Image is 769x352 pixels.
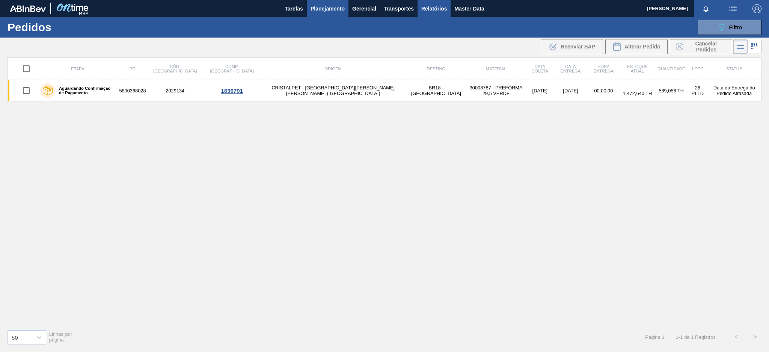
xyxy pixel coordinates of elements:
button: < [727,328,746,346]
img: userActions [728,4,737,13]
span: Cancelar Pedidos [686,41,726,53]
a: Aguardando Confirmação de Pagamento58003680282029134CRISTALPET - [GEOGRAPHIC_DATA][PERSON_NAME][P... [8,80,761,101]
span: 1 - 1 de 1 Registros [676,334,716,340]
span: Data entrega [560,64,581,73]
span: Comp. [GEOGRAPHIC_DATA] [210,64,253,73]
td: 30008787 - PREFORMA 29,5 VERDE [467,80,526,101]
img: Logout [752,4,761,13]
td: 00:00:00 [587,80,620,101]
span: Transportes [384,4,414,13]
span: Planejamento [311,4,345,13]
td: 26 PLLD [688,80,707,101]
span: Status [726,66,742,71]
span: Gerencial [352,4,376,13]
span: Hora Entrega [593,64,614,73]
span: Reenviar SAP [561,44,595,50]
span: Data coleta [532,64,548,73]
span: 1.472,640 TH [623,91,652,96]
span: Relatórios [421,4,447,13]
div: Reenviar SAP [541,39,603,54]
span: Linhas por página [49,331,72,343]
span: Tarefas [285,4,303,13]
td: BR18 - [GEOGRAPHIC_DATA] [406,80,467,101]
button: Filtro [698,20,761,35]
span: Quantidade [657,66,685,71]
div: Alterar Pedido [605,39,668,54]
span: Destino [427,66,446,71]
button: Cancelar Pedidos [670,39,732,54]
td: [DATE] [525,80,554,101]
div: Visão em Lista [733,39,748,54]
div: 50 [12,334,18,340]
span: Material [486,66,507,71]
td: 5800368028 [118,80,147,101]
span: Estoque atual [627,64,648,73]
span: PO [130,66,136,71]
button: > [746,328,764,346]
td: Data da Entrega do Pedido Atrasada [707,80,761,101]
h1: Pedidos [8,23,121,32]
span: Filtro [729,24,742,30]
span: Origem [324,66,341,71]
button: Notificações [694,3,718,14]
td: CRISTALPET - [GEOGRAPHIC_DATA][PERSON_NAME][PERSON_NAME] ([GEOGRAPHIC_DATA]) [261,80,406,101]
td: 589,056 TH [654,80,688,101]
td: 2029134 [147,80,203,101]
div: 1836791 [204,88,259,94]
img: TNhmsLtSVTkK8tSr43FrP2fwEKptu5GPRR3wAAAABJRU5ErkJggg== [10,5,46,12]
div: Visão em Cards [748,39,761,54]
span: Lote [692,66,703,71]
span: Alterar Pedido [624,44,660,50]
span: Página : 1 [645,334,664,340]
span: Master Data [454,4,484,13]
span: Cód. [GEOGRAPHIC_DATA] [153,64,197,73]
label: Aguardando Confirmação de Pagamento [55,86,115,95]
td: [DATE] [554,80,587,101]
span: Etapa [71,66,84,71]
div: Cancelar Pedidos em Massa [670,39,732,54]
